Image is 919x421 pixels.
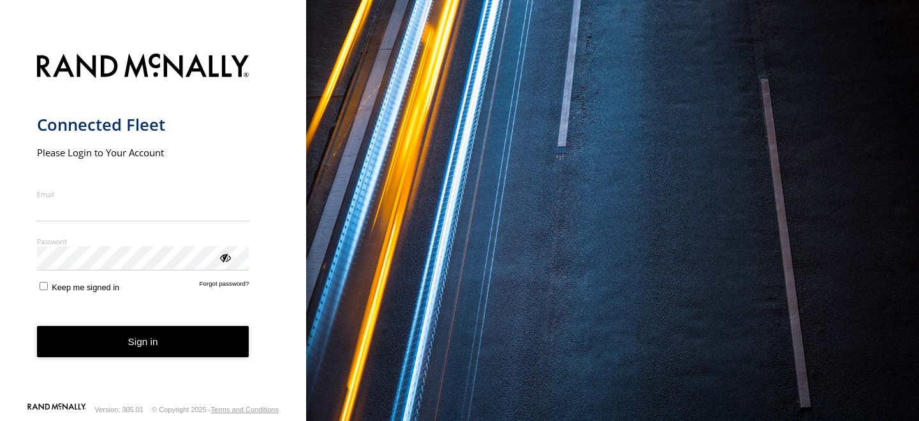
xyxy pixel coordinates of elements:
[152,406,279,413] div: © Copyright 2025 -
[95,406,143,413] div: Version: 305.01
[40,282,48,290] input: Keep me signed in
[37,189,249,199] label: Email
[37,237,249,246] label: Password
[37,51,249,84] img: Rand McNally
[37,46,270,402] form: main
[37,146,249,159] h2: Please Login to Your Account
[218,251,231,263] div: ViewPassword
[27,403,86,416] a: Visit our Website
[200,280,249,292] a: Forgot password?
[37,114,249,135] h1: Connected Fleet
[211,406,279,413] a: Terms and Conditions
[52,283,119,292] span: Keep me signed in
[37,326,249,357] button: Sign in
